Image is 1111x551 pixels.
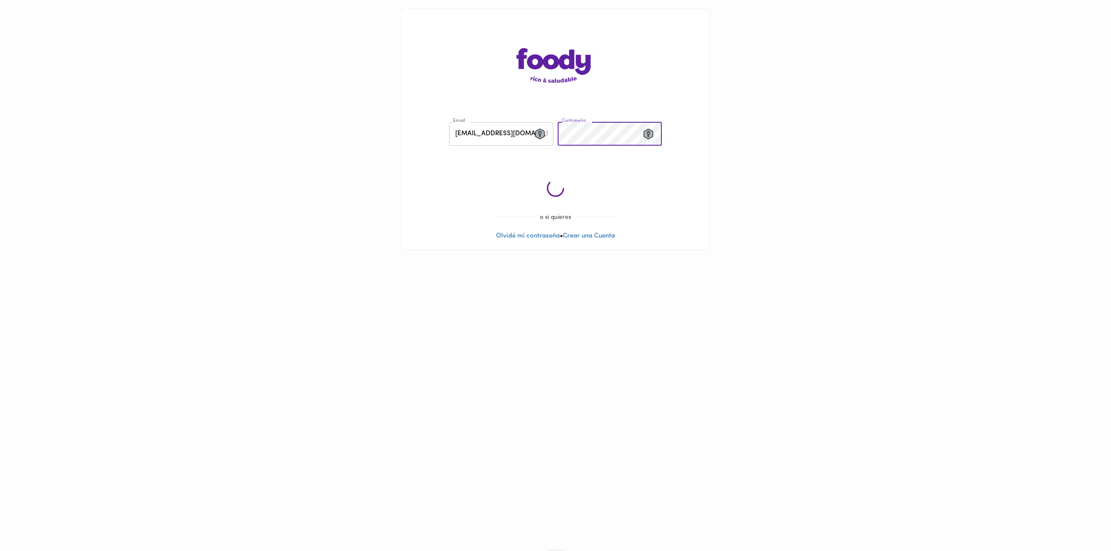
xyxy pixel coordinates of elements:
iframe: Messagebird Livechat Widget [1061,501,1102,542]
span: o si quieres [535,214,576,221]
input: pepitoperez@gmail.com [449,122,553,146]
a: Crear una Cuenta [563,233,615,239]
div: • [402,9,709,250]
img: logo-main-page.png [516,48,595,83]
a: Olvidé mi contraseña [496,233,560,239]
